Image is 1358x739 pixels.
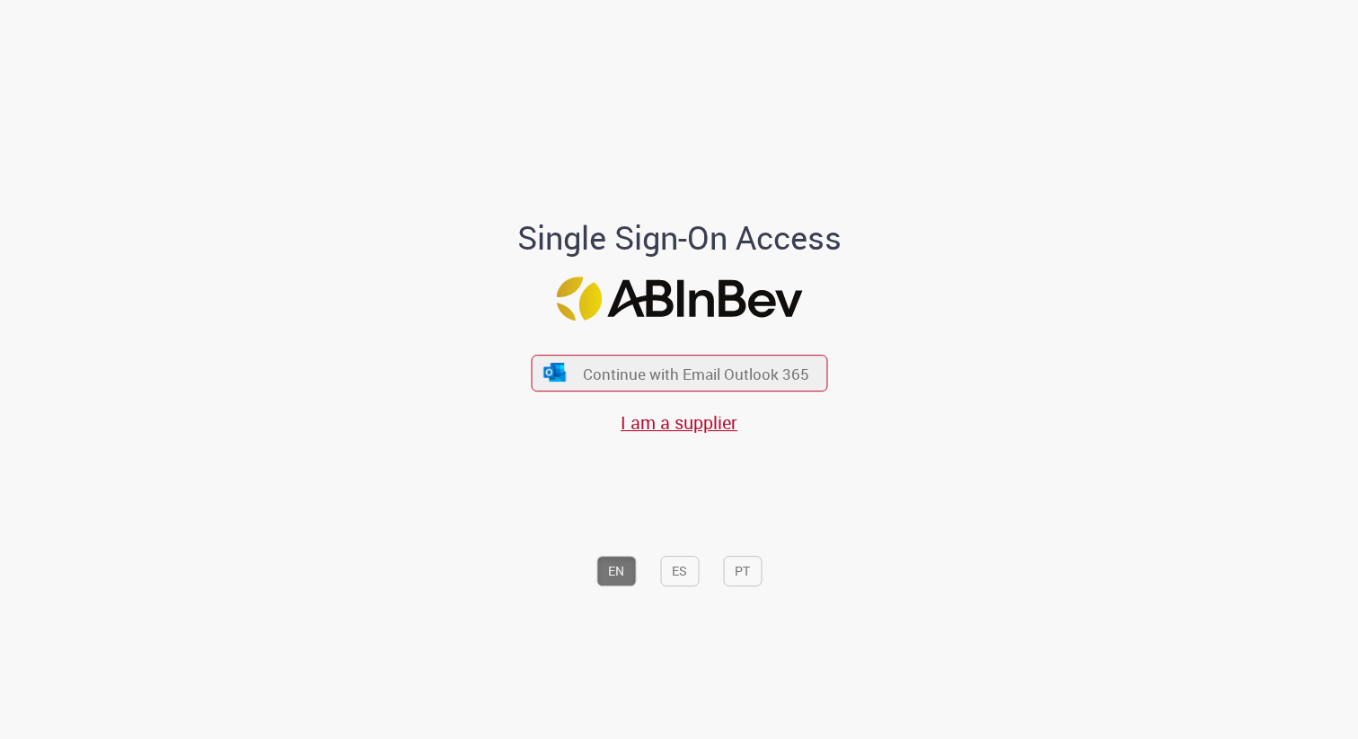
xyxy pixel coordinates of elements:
a: I am a supplier [621,410,737,435]
button: PT [723,557,762,587]
img: ícone Azure/Microsoft 360 [542,363,568,382]
img: Logo ABInBev [556,277,802,321]
button: ES [660,557,699,587]
button: EN [596,557,636,587]
span: Continue with Email Outlook 365 [583,363,809,383]
button: ícone Azure/Microsoft 360 Continue with Email Outlook 365 [531,355,827,391]
h1: Single Sign-On Access [430,220,929,256]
